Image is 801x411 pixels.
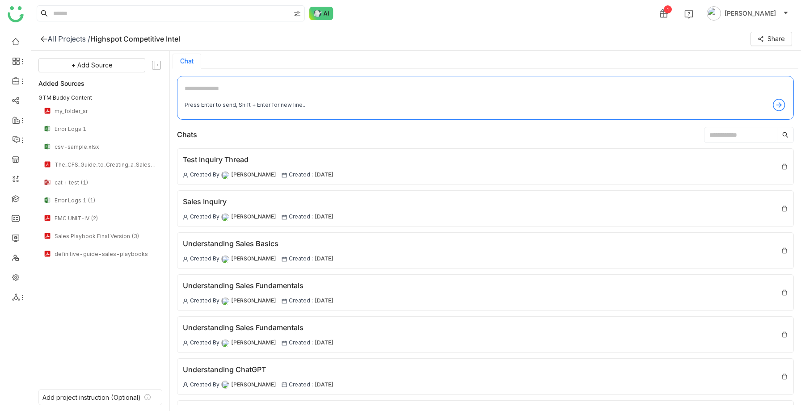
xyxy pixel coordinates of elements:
div: EMC UNIT-IV (2) [55,215,157,222]
div: csv-sample.xlsx [55,143,157,150]
div: Error Logs 1 (1) [55,197,157,204]
div: Highspot Competitive Intel [90,34,180,43]
button: Share [750,32,792,46]
img: help.svg [684,10,693,19]
span: + Add Source [72,60,113,70]
img: delete.svg [781,373,788,380]
img: 684a9b3fde261c4b36a3d19f [221,213,229,221]
img: delete.svg [781,247,788,254]
span: Created : [289,255,313,263]
button: + Add Source [38,58,145,72]
div: Added Sources [38,78,162,88]
button: Chat [180,58,194,65]
img: xlsx.svg [44,197,51,204]
span: Created By [190,339,219,347]
button: [PERSON_NAME] [705,6,790,21]
img: 684a9b3fde261c4b36a3d19f [221,297,229,305]
span: [PERSON_NAME] [725,8,776,18]
div: my_folder_sr [55,108,157,114]
span: [PERSON_NAME] [231,255,276,263]
div: The_CFS_Guide_to_Creating_a_Sales_PlayBook-1 [55,161,157,168]
div: Understanding Sales Basics [183,238,333,249]
span: [PERSON_NAME] [231,381,276,389]
img: delete.svg [781,163,788,170]
div: Sales Inquiry [183,196,333,207]
span: [DATE] [315,339,333,347]
img: search-type.svg [294,10,301,17]
span: Created By [190,171,219,179]
span: Created : [289,339,313,347]
div: definitive-guide-sales-playbooks [55,251,157,257]
img: pdf.svg [44,214,51,222]
div: Test Inquiry Thread [183,154,333,165]
div: Chats [177,129,197,140]
img: pdf.svg [44,107,51,114]
img: xlsx.svg [44,143,51,150]
img: delete.svg [781,331,788,338]
img: xlsx.svg [44,125,51,132]
img: logo [8,6,24,22]
div: cat + test (1) [55,179,157,186]
img: pdf.svg [44,161,51,168]
div: Sales Playbook Final Version (3) [55,233,157,239]
img: 684a9b3fde261c4b36a3d19f [221,339,229,347]
div: Error Logs 1 [55,126,157,132]
img: 684a9b3fde261c4b36a3d19f [221,255,229,263]
div: All Projects / [47,34,90,43]
img: pptx.svg [44,179,51,186]
img: ask-buddy-normal.svg [309,7,333,20]
div: Add project instruction (Optional) [42,394,141,401]
span: Created : [289,171,313,179]
span: Created : [289,297,313,305]
div: Understanding Sales Fundamentals [183,280,333,291]
div: GTM Buddy Content [38,94,162,102]
span: Created By [190,381,219,389]
span: Created By [190,213,219,221]
div: Press Enter to send, Shift + Enter for new line.. [185,101,305,109]
img: delete.svg [781,205,788,212]
img: delete.svg [781,289,788,296]
span: Created By [190,297,219,305]
div: Understanding ChatGPT [183,364,333,375]
span: Created : [289,213,313,221]
span: [PERSON_NAME] [231,213,276,221]
span: [DATE] [315,171,333,179]
span: [DATE] [315,297,333,305]
img: avatar [707,6,721,21]
span: Created By [190,255,219,263]
img: 684a9b3fde261c4b36a3d19f [221,171,229,179]
span: [PERSON_NAME] [231,297,276,305]
img: pdf.svg [44,232,51,239]
span: [PERSON_NAME] [231,339,276,347]
span: Created : [289,381,313,389]
img: 684a9b3fde261c4b36a3d19f [221,381,229,389]
span: [DATE] [315,381,333,389]
img: pdf.svg [44,250,51,257]
span: [PERSON_NAME] [231,171,276,179]
span: [DATE] [315,255,333,263]
span: [DATE] [315,213,333,221]
div: 1 [664,5,672,13]
span: Share [767,34,785,44]
div: Understanding Sales Fundamentals [183,322,333,333]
